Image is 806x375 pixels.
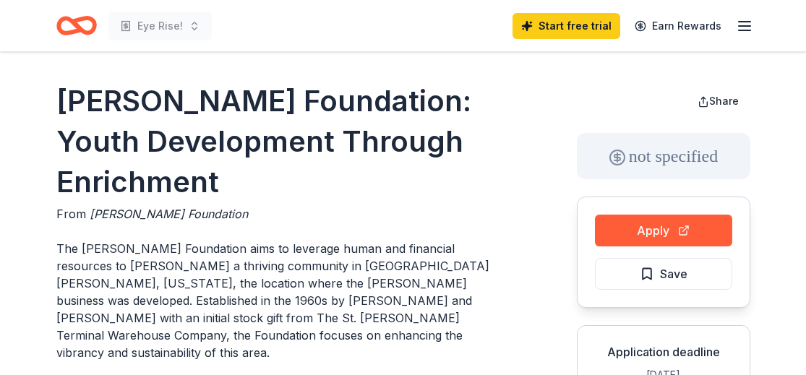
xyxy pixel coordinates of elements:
p: The [PERSON_NAME] Foundation aims to leverage human and financial resources to [PERSON_NAME] a th... [56,240,507,361]
span: Eye Rise! [137,17,183,35]
a: Start free trial [513,13,620,39]
button: Apply [595,215,732,246]
span: [PERSON_NAME] Foundation [90,207,248,221]
h1: [PERSON_NAME] Foundation: Youth Development Through Enrichment [56,81,507,202]
div: From [56,205,507,223]
button: Share [686,87,750,116]
div: not specified [577,133,750,179]
div: Application deadline [589,343,738,361]
a: Home [56,9,97,43]
button: Save [595,258,732,290]
a: Earn Rewards [626,13,730,39]
button: Eye Rise! [108,12,212,40]
span: Save [660,264,687,283]
span: Share [709,95,739,107]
